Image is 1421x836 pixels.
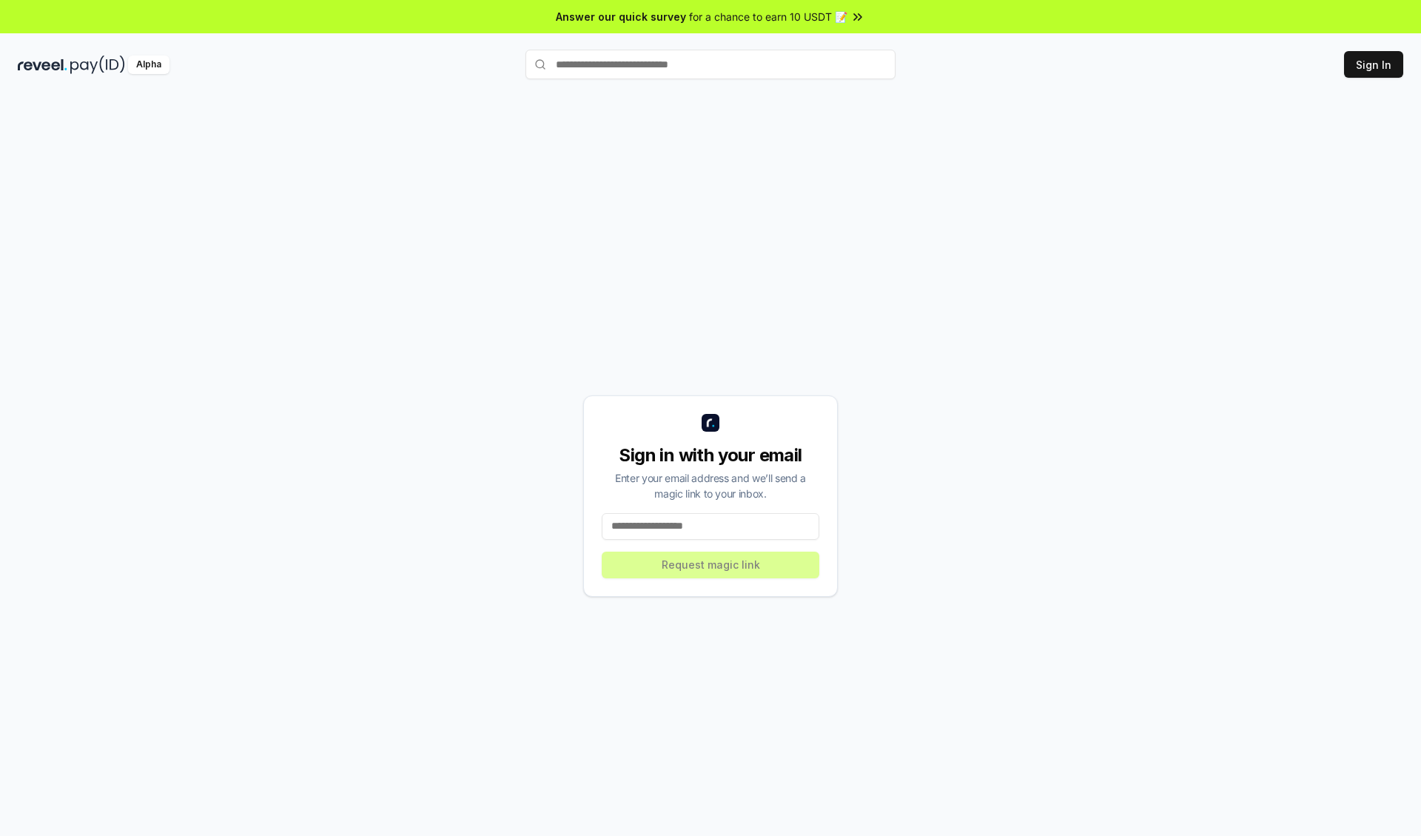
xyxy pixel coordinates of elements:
div: Enter your email address and we’ll send a magic link to your inbox. [602,470,819,501]
img: pay_id [70,56,125,74]
img: logo_small [702,414,719,432]
div: Alpha [128,56,169,74]
div: Sign in with your email [602,444,819,467]
span: for a chance to earn 10 USDT 📝 [689,9,847,24]
button: Sign In [1344,51,1403,78]
img: reveel_dark [18,56,67,74]
span: Answer our quick survey [556,9,686,24]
